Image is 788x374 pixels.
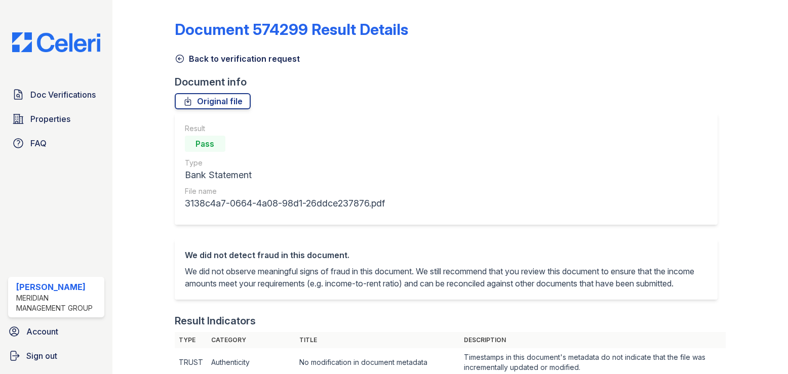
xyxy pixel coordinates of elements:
a: Doc Verifications [8,85,104,105]
a: Back to verification request [175,53,300,65]
div: Meridian Management Group [16,293,100,313]
a: Document 574299 Result Details [175,20,408,38]
span: Doc Verifications [30,89,96,101]
th: Category [207,332,296,348]
a: FAQ [8,133,104,153]
span: Account [26,325,58,338]
div: Bank Statement [185,168,385,182]
a: Sign out [4,346,108,366]
img: CE_Logo_Blue-a8612792a0a2168367f1c8372b55b34899dd931a85d93a1a3d3e32e68fde9ad4.png [4,32,108,52]
th: Title [295,332,460,348]
p: We did not observe meaningful signs of fraud in this document. We still recommend that you review... [185,265,708,289]
div: 3138c4a7-0664-4a08-98d1-26ddce237876.pdf [185,196,385,211]
th: Type [175,332,207,348]
span: FAQ [30,137,47,149]
div: Document info [175,75,726,89]
a: Account [4,321,108,342]
div: [PERSON_NAME] [16,281,100,293]
div: Result [185,123,385,134]
div: We did not detect fraud in this document. [185,249,708,261]
a: Properties [8,109,104,129]
a: Original file [175,93,251,109]
div: Pass [185,136,225,152]
div: File name [185,186,385,196]
span: Properties [30,113,70,125]
div: Type [185,158,385,168]
th: Description [460,332,726,348]
span: Sign out [26,350,57,362]
iframe: chat widget [745,334,778,364]
div: Result Indicators [175,314,256,328]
